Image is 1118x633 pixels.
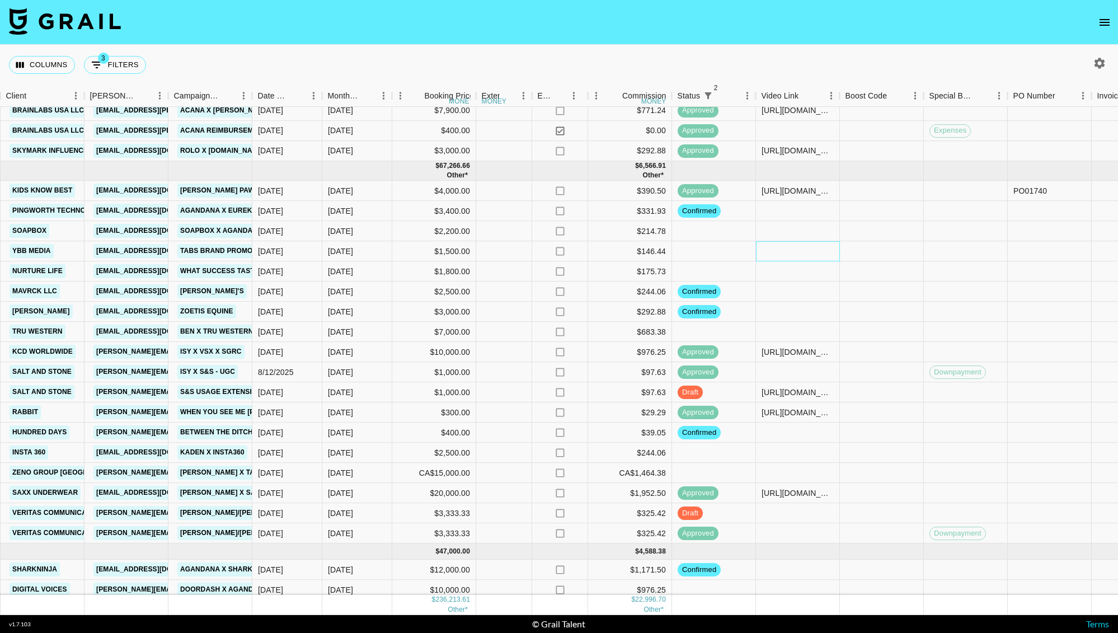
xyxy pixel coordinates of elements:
span: confirmed [678,287,721,297]
div: money [482,98,507,105]
div: 9/16/2025 [258,427,283,438]
div: Date Created [252,85,322,107]
span: draft [678,508,703,519]
a: Tru Western [10,325,65,339]
div: Month Due [322,85,392,107]
div: Aug '25 [328,125,353,137]
span: approved [678,146,718,156]
div: Aug '25 [328,105,353,116]
button: open drawer [1093,11,1116,34]
a: [PERSON_NAME][EMAIL_ADDRESS][PERSON_NAME][DOMAIN_NAME] [93,583,333,597]
div: Sep '25 [328,387,353,398]
button: Sort [887,88,903,104]
div: $20,000.00 [392,483,476,503]
div: 9/19/2025 [258,584,283,596]
a: [PERSON_NAME][EMAIL_ADDRESS][DOMAIN_NAME] [93,526,276,540]
div: $ [435,161,439,171]
span: confirmed [678,565,721,575]
a: KCD Worldwide [10,345,76,359]
div: Video Link [762,85,799,107]
a: [PERSON_NAME] Paw Patrol [177,184,286,198]
div: $146.44 [588,241,672,261]
a: [PERSON_NAME][EMAIL_ADDRESS][DOMAIN_NAME] [93,345,276,359]
div: Sep '25 [328,246,353,257]
div: $1,171.50 [588,560,672,580]
div: 8/27/2025 [258,105,283,116]
span: approved [678,528,718,539]
div: $29.29 [588,402,672,423]
a: S&S Usage Extension [177,385,265,399]
div: 9/5/2025 [258,266,283,277]
div: $331.93 [588,201,672,221]
div: $325.42 [588,523,672,543]
div: 236,213.61 [435,595,470,604]
div: 8/27/2025 [258,125,283,137]
div: Oct '25 [328,564,353,575]
a: Rabbit [10,405,41,419]
a: [EMAIL_ADDRESS][DOMAIN_NAME] [93,244,219,258]
button: Sort [136,88,152,104]
a: [PERSON_NAME] x SAXX [177,486,267,500]
div: https://www.instagram.com/reel/DNoU6t6BmJx/?igsh=MXJsd3Q5dTdmY3MwdA== [762,146,834,157]
a: [EMAIL_ADDRESS][DOMAIN_NAME] [93,204,219,218]
span: approved [678,347,718,358]
a: AGandAna x Eureka [177,204,260,218]
div: $3,000.00 [392,141,476,161]
a: Brainlabs USA LLC [10,124,87,138]
button: Menu [392,87,409,104]
span: approved [678,488,718,499]
div: Boost Code [845,85,887,107]
span: confirmed [678,206,721,217]
a: [EMAIL_ADDRESS][DOMAIN_NAME] [93,304,219,318]
div: 8/6/2025 [258,226,283,237]
div: Special Booking Type [929,85,975,107]
div: Client [6,85,27,107]
a: [EMAIL_ADDRESS][DOMAIN_NAME] [93,264,219,278]
span: approved [678,105,718,116]
div: https://www.tiktok.com/@kadenbowler/video/7548235705902714125?_t=ZT-8zb29FFWX9C&_r=1 [762,407,834,418]
a: [PERSON_NAME][EMAIL_ADDRESS][PERSON_NAME][DOMAIN_NAME] [93,466,333,480]
button: Sort [553,88,569,104]
a: [PERSON_NAME][EMAIL_ADDRESS][DOMAIN_NAME] [93,425,276,439]
a: Brainlabs USA LLC [10,104,87,118]
a: Isy x VSX x SGRC [177,345,245,359]
div: 2 active filters [700,88,716,104]
button: Sort [716,88,731,104]
div: 8/20/2025 [258,326,283,337]
div: 47,000.00 [439,547,470,556]
a: [PERSON_NAME] [10,304,73,318]
div: $244.06 [588,443,672,463]
div: Expenses: Remove Commission? [532,85,588,107]
div: Booking Price [425,85,474,107]
button: Menu [375,87,392,104]
div: $39.05 [588,423,672,443]
a: Zoetis Equine [177,304,236,318]
div: Oct '25 [328,584,353,596]
button: Show filters [84,56,146,74]
a: [PERSON_NAME]'s [177,284,247,298]
button: Menu [68,87,84,104]
div: 9/9/2025 [258,564,283,575]
div: Special Booking Type [924,85,1008,107]
div: 7/21/2025 [258,487,283,499]
span: confirmed [678,307,721,317]
div: 9/16/2025 [258,387,283,398]
button: Menu [515,87,532,104]
button: Menu [588,87,605,104]
a: Kaden x Insta360 [177,446,247,459]
div: 7/15/2025 [258,146,283,157]
div: $7,000.00 [392,322,476,342]
a: Between The Ditches - [PERSON_NAME] [177,425,328,439]
a: Hundred Days [10,425,69,439]
div: https://www.tiktok.com/@isabella.lauren/video/7394584122317868319 [762,387,834,398]
button: Sort [290,88,306,104]
div: $3,333.33 [392,503,476,523]
a: [EMAIL_ADDRESS][DOMAIN_NAME] [93,284,219,298]
div: $292.88 [588,302,672,322]
a: ACANA x [PERSON_NAME] [177,104,273,118]
div: Sep '25 [328,185,353,196]
a: Terms [1086,618,1109,629]
div: 7/16/2025 [258,528,283,539]
span: 2 [710,82,721,93]
div: $976.25 [588,580,672,600]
